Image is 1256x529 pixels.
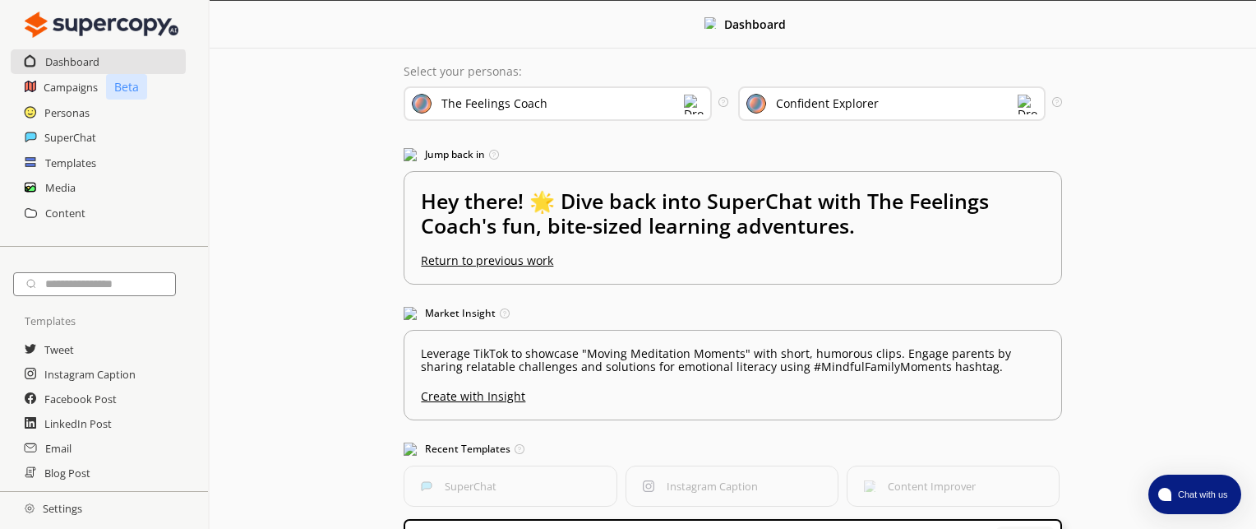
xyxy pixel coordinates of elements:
h3: Recent Templates [404,437,1061,462]
img: Brand Icon [412,94,432,114]
img: SuperChat [421,480,432,492]
h3: Market Insight [404,301,1061,326]
a: Dashboard [45,49,99,74]
a: Instagram Caption [44,362,136,387]
button: Instagram CaptionInstagram Caption [626,466,838,507]
img: Tooltip Icon [500,309,510,318]
a: Templates [45,151,96,175]
a: Content [45,201,85,225]
button: atlas-launcher [1148,475,1241,514]
a: SuperChat [44,125,96,150]
img: Jump Back In [404,148,417,161]
h3: Jump back in [404,142,1061,167]
img: Instagram Caption [643,480,654,492]
div: Confident Explorer [776,97,879,110]
img: Tooltip Icon [718,97,727,106]
img: Close [25,503,35,513]
a: Email [45,436,72,461]
img: Tooltip Icon [489,150,499,160]
img: Close [704,17,716,29]
img: Popular Templates [404,443,417,456]
button: SuperChatSuperChat [404,466,616,507]
a: Blog Post [44,461,90,485]
u: Return to previous work [421,253,553,268]
p: Beta [106,74,147,100]
b: Dashboard [724,16,786,32]
p: Leverage TikTok to showcase "Moving Meditation Moments" with short, humorous clips. Engage parent... [421,347,1044,374]
span: Chat with us [1171,488,1231,501]
p: Select your personas: [404,65,1061,78]
a: Newsletter [44,485,98,510]
div: The Feelings Coach [441,97,547,110]
img: Audience Icon [746,94,766,114]
a: Tweet [44,337,74,362]
img: Market Insight [404,307,417,320]
img: Content Improver [864,480,875,492]
h2: Hey there! 🌟 Dive back into SuperChat with The Feelings Coach's fun, bite-sized learning adventures. [421,188,1044,254]
a: Personas [44,100,90,125]
img: Tooltip Icon [1052,97,1061,106]
img: Tooltip Icon [515,444,524,454]
img: Close [25,8,178,41]
a: Media [45,175,76,200]
a: Facebook Post [44,387,117,411]
img: Dropdown Icon [1018,95,1037,114]
u: Create with Insight [421,382,1044,403]
a: LinkedIn Post [44,411,112,436]
a: Campaigns [44,75,98,100]
img: Dropdown Icon [684,95,704,114]
button: Content ImproverContent Improver [847,466,1060,507]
